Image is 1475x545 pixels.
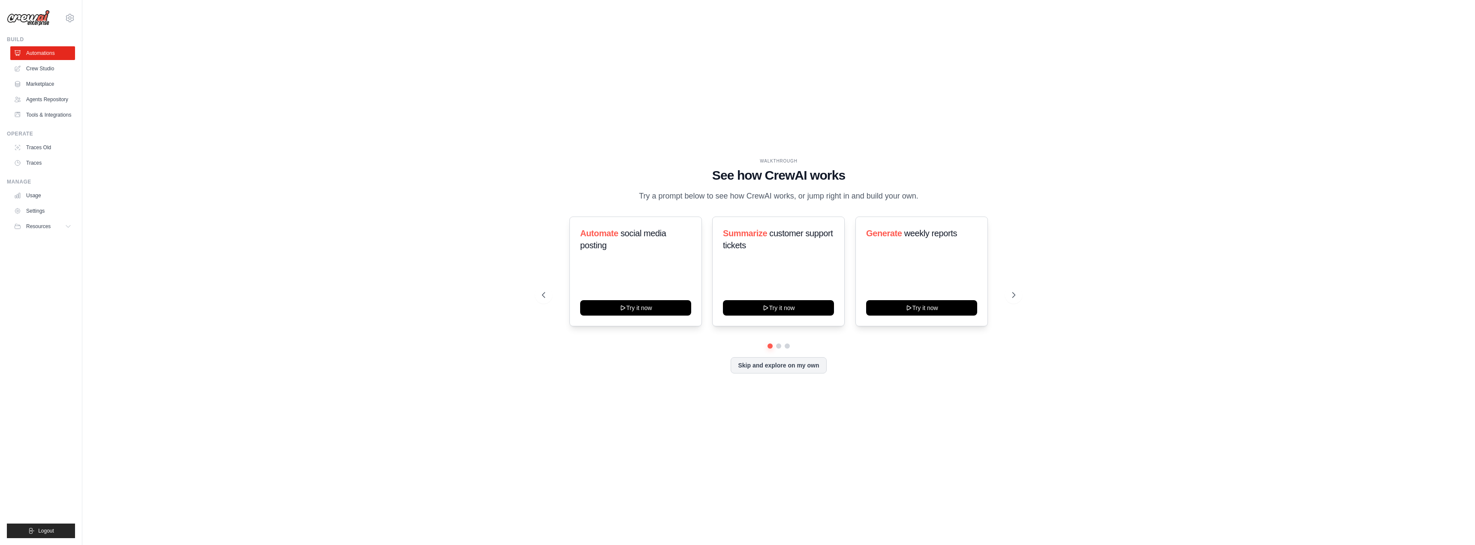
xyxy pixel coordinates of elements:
button: Resources [10,220,75,233]
a: Traces Old [10,141,75,154]
a: Marketplace [10,77,75,91]
a: Automations [10,46,75,60]
div: Operate [7,130,75,137]
button: Try it now [580,300,691,316]
div: Manage [7,178,75,185]
h1: See how CrewAI works [542,168,1015,183]
button: Logout [7,524,75,538]
span: weekly reports [904,229,957,238]
a: Agents Repository [10,93,75,106]
a: Traces [10,156,75,170]
a: Crew Studio [10,62,75,75]
div: WALKTHROUGH [542,158,1015,164]
span: Automate [580,229,618,238]
span: Resources [26,223,51,230]
a: Tools & Integrations [10,108,75,122]
img: Logo [7,10,50,26]
button: Skip and explore on my own [731,357,826,373]
button: Try it now [723,300,834,316]
span: Summarize [723,229,767,238]
span: Logout [38,527,54,534]
span: Generate [866,229,902,238]
span: social media posting [580,229,666,250]
a: Settings [10,204,75,218]
p: Try a prompt below to see how CrewAI works, or jump right in and build your own. [635,190,923,202]
button: Try it now [866,300,977,316]
a: Usage [10,189,75,202]
span: customer support tickets [723,229,833,250]
div: Build [7,36,75,43]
